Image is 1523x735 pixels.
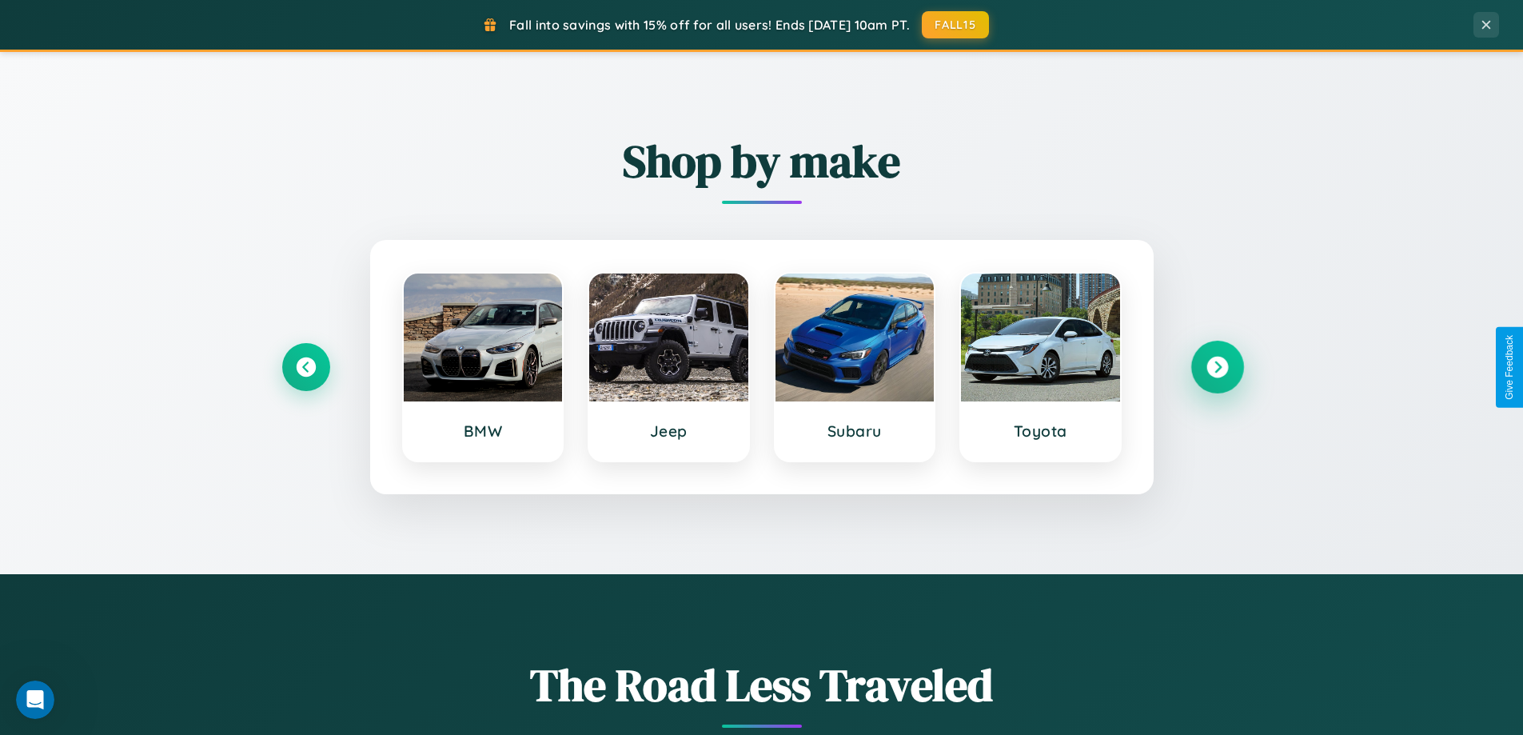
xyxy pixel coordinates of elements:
[509,17,910,33] span: Fall into savings with 15% off for all users! Ends [DATE] 10am PT.
[922,11,989,38] button: FALL15
[282,130,1242,192] h2: Shop by make
[420,421,547,441] h3: BMW
[791,421,919,441] h3: Subaru
[977,421,1104,441] h3: Toyota
[605,421,732,441] h3: Jeep
[282,654,1242,716] h1: The Road Less Traveled
[16,681,54,719] iframe: Intercom live chat
[1504,335,1515,400] div: Give Feedback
